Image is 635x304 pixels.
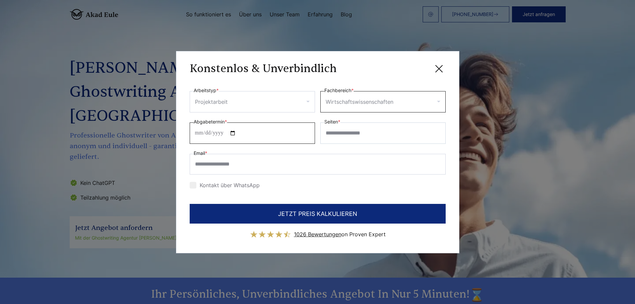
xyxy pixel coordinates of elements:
[194,149,207,157] label: Email
[324,118,340,126] label: Seiten
[190,62,337,75] h3: Konstenlos & Unverbindlich
[195,96,228,107] div: Projektarbeit
[194,86,219,94] label: Arbeitstyp
[194,118,227,126] label: Abgabetermin
[294,229,386,240] div: on Proven Expert
[324,86,354,94] label: Fachbereich
[294,231,341,238] span: 1026 Bewertungen
[190,182,260,189] label: Kontakt über WhatsApp
[326,96,393,107] div: Wirtschaftswissenschaften
[190,204,446,224] button: JETZT PREIS KALKULIEREN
